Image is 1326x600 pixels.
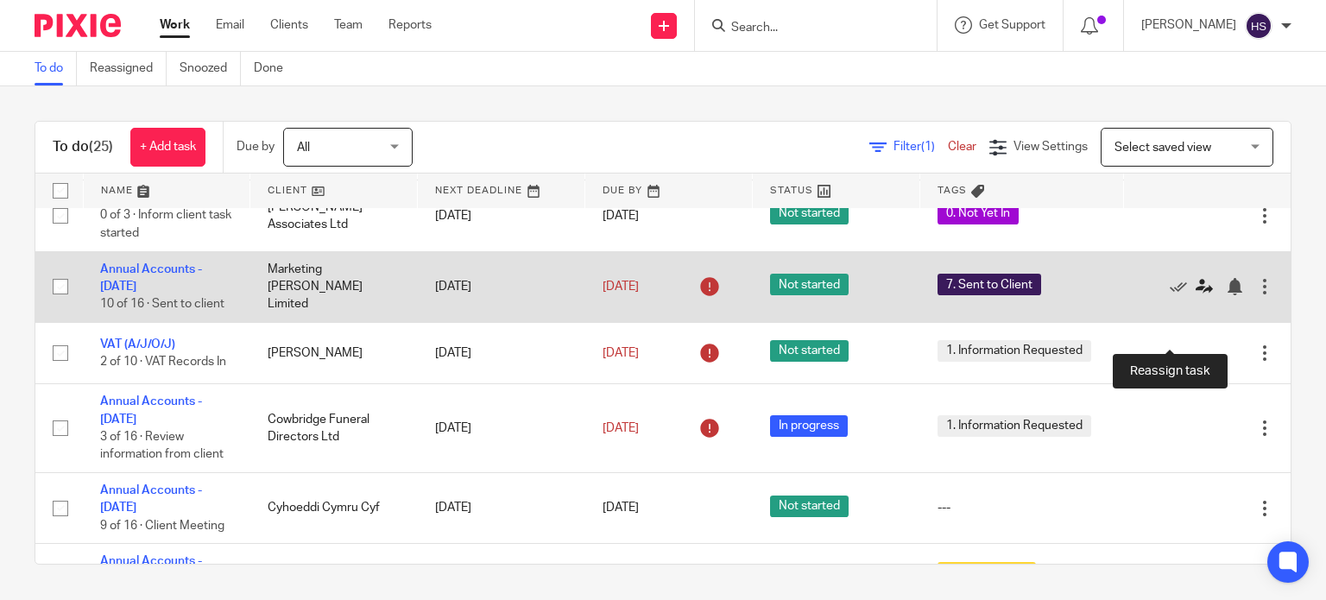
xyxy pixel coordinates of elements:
[388,16,432,34] a: Reports
[603,347,639,359] span: [DATE]
[130,128,205,167] a: + Add task
[100,338,175,351] a: VAT (A/J/O/J)
[100,431,224,461] span: 3 of 16 · Review information from client
[180,52,241,85] a: Snoozed
[938,274,1041,295] span: 7. Sent to Client
[603,210,639,222] span: [DATE]
[770,340,849,362] span: Not started
[1245,12,1272,40] img: svg%3E
[770,203,849,224] span: Not started
[603,502,639,515] span: [DATE]
[418,473,585,544] td: [DATE]
[921,141,935,153] span: (1)
[100,555,202,584] a: Annual Accounts - [DATE]
[729,21,885,36] input: Search
[938,562,1036,584] span: 4. Awaiting Info
[893,141,948,153] span: Filter
[250,180,418,251] td: [PERSON_NAME] Associates Ltd
[1141,16,1236,34] p: [PERSON_NAME]
[418,180,585,251] td: [DATE]
[100,299,224,311] span: 10 of 16 · Sent to client
[254,52,296,85] a: Done
[603,422,639,434] span: [DATE]
[100,484,202,514] a: Annual Accounts - [DATE]
[770,496,849,517] span: Not started
[334,16,363,34] a: Team
[100,520,224,532] span: 9 of 16 · Client Meeting
[603,281,639,293] span: [DATE]
[100,356,226,368] span: 2 of 10 · VAT Records In
[948,141,976,153] a: Clear
[938,340,1091,362] span: 1. Information Requested
[100,263,202,293] a: Annual Accounts - [DATE]
[250,322,418,383] td: [PERSON_NAME]
[770,274,849,295] span: Not started
[418,251,585,322] td: [DATE]
[938,203,1019,224] span: 0. Not Yet In
[418,384,585,473] td: [DATE]
[216,16,244,34] a: Email
[1114,142,1211,154] span: Select saved view
[237,138,275,155] p: Due by
[270,16,308,34] a: Clients
[770,415,848,437] span: In progress
[90,52,167,85] a: Reassigned
[979,19,1045,31] span: Get Support
[1170,278,1196,295] a: Mark as done
[100,210,231,240] span: 0 of 3 · Inform client task started
[297,142,310,154] span: All
[53,138,113,156] h1: To do
[250,251,418,322] td: Marketing [PERSON_NAME] Limited
[418,322,585,383] td: [DATE]
[250,384,418,473] td: Cowbridge Funeral Directors Ltd
[938,186,967,195] span: Tags
[35,52,77,85] a: To do
[1013,141,1088,153] span: View Settings
[938,415,1091,437] span: 1. Information Requested
[938,499,1106,516] div: ---
[35,14,121,37] img: Pixie
[100,395,202,425] a: Annual Accounts - [DATE]
[250,473,418,544] td: Cyhoeddi Cymru Cyf
[89,140,113,154] span: (25)
[160,16,190,34] a: Work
